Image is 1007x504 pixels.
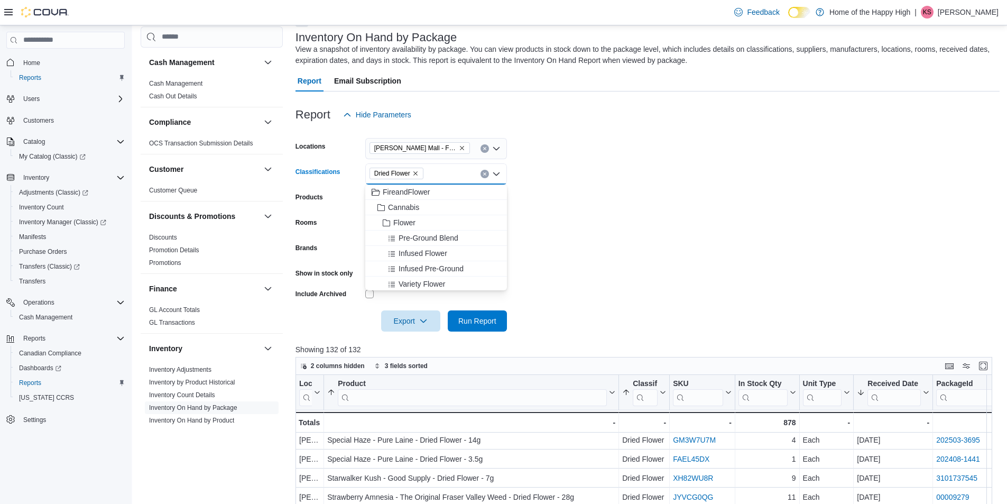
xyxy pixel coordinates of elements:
a: Cash Out Details [149,93,197,100]
span: Washington CCRS [15,391,125,404]
button: Run Report [448,310,507,332]
a: Customer Queue [149,187,197,194]
a: 3101737545 [936,474,977,482]
button: Discounts & Promotions [262,210,274,223]
span: Reports [19,379,41,387]
span: Export [387,310,434,332]
span: Cash Management [149,79,202,88]
span: Pre-Ground Blend [399,233,458,243]
span: Promotions [149,259,181,267]
button: Clear input [481,144,489,153]
button: Cash Management [149,57,260,68]
span: Manifests [15,231,125,243]
a: Inventory Manager (Classic) [11,215,129,230]
a: Cash Management [15,311,77,324]
button: Product [327,379,615,406]
div: Dried Flower [622,434,666,446]
span: Discounts [149,233,177,242]
div: [PERSON_NAME] Mall - Fire & Flower [299,472,320,484]
p: [PERSON_NAME] [938,6,999,19]
button: Open list of options [492,144,501,153]
span: Adjustments (Classic) [19,188,88,197]
a: Transfers [15,275,50,288]
span: Reports [19,74,41,82]
div: Discounts & Promotions [141,231,283,273]
button: Infused Flower [365,246,507,261]
a: Inventory Count Details [149,391,215,399]
div: Customer [141,184,283,201]
span: Report [298,70,321,91]
button: Users [19,93,44,105]
span: My Catalog (Classic) [15,150,125,163]
span: Cash Management [15,311,125,324]
a: Transfers (Classic) [15,260,84,273]
div: Each [802,434,850,446]
span: Variety Flower [399,279,445,289]
nav: Complex example [6,51,125,455]
a: Promotion Details [149,246,199,254]
span: Customers [19,114,125,127]
span: Reports [23,334,45,343]
a: Discounts [149,234,177,241]
label: Rooms [295,218,317,227]
div: 11 [738,491,796,503]
span: Dashboards [19,364,61,372]
button: Settings [2,411,129,427]
div: 4 [738,434,796,446]
span: Reports [15,377,125,389]
button: Catalog [19,135,49,148]
div: Starwalker Kush - Good Supply - Dried Flower - 7g [327,472,615,484]
button: SKU [673,379,732,406]
button: Reports [11,375,129,390]
div: Location [299,379,312,406]
a: Inventory On Hand by Product [149,417,234,424]
span: Inventory Manager (Classic) [15,216,125,228]
div: - [622,416,666,429]
div: Dried Flower [622,472,666,484]
button: Reports [2,331,129,346]
button: Flower [365,215,507,231]
span: Cash Out Details [149,92,197,100]
span: Dried Flower [374,168,410,179]
a: Canadian Compliance [15,347,86,360]
div: [DATE] [857,434,929,446]
a: Transfers (Classic) [11,259,129,274]
span: Flower [393,217,415,228]
button: Finance [149,283,260,294]
button: Customers [2,113,129,128]
label: Include Archived [295,290,346,298]
div: View a snapshot of inventory availability by package. You can view products in stock down to the ... [295,44,994,66]
a: Inventory Adjustments [149,366,211,373]
h3: Inventory On Hand by Package [295,31,457,44]
div: Finance [141,304,283,333]
button: 3 fields sorted [370,360,432,372]
div: Unit Type [802,379,842,406]
span: Cannabis [388,202,419,213]
button: Inventory Count [11,200,129,215]
button: Classification [622,379,666,406]
span: Operations [19,296,125,309]
button: Purchase Orders [11,244,129,259]
button: Discounts & Promotions [149,211,260,222]
span: Purchase Orders [19,248,67,256]
div: Each [802,453,850,465]
div: - [673,416,732,429]
span: Cash Management [19,313,72,322]
button: Operations [19,296,59,309]
span: Feedback [747,7,779,17]
div: Classification [633,379,658,406]
label: Products [295,193,323,201]
div: Special Haze - Pure Laine - Dried Flower - 3.5g [327,453,615,465]
a: GL Account Totals [149,306,200,314]
a: OCS Transaction Submission Details [149,140,253,147]
button: Infused Pre-Ground [365,261,507,277]
a: FAEL45DX [673,455,709,463]
button: Export [381,310,440,332]
button: Unit Type [802,379,850,406]
a: Inventory On Hand by Package [149,404,237,411]
button: [US_STATE] CCRS [11,390,129,405]
button: Reports [11,70,129,85]
span: Inventory On Hand by Package [149,404,237,412]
